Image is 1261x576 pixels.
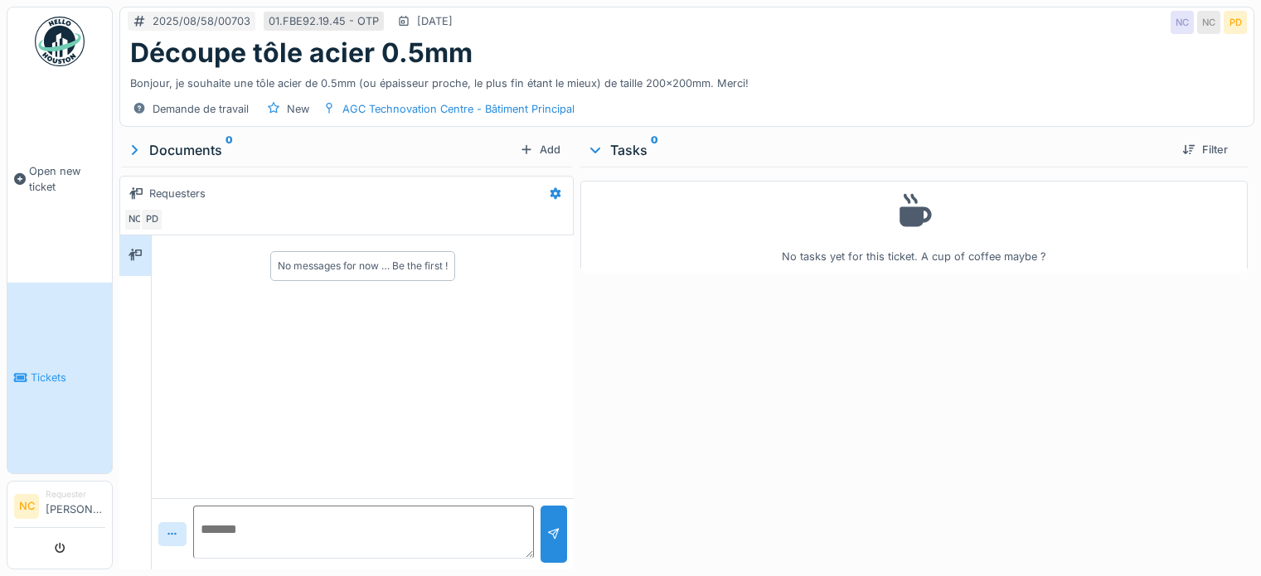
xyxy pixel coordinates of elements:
div: PD [140,208,163,231]
div: AGC Technovation Centre - Bâtiment Principal [342,101,575,117]
div: Add [513,138,567,161]
div: 2025/08/58/00703 [153,13,250,29]
div: Requesters [149,186,206,201]
a: Open new ticket [7,75,112,283]
div: NC [1171,11,1194,34]
sup: 0 [651,140,658,160]
div: Demande de travail [153,101,249,117]
div: [DATE] [417,13,453,29]
li: [PERSON_NAME] [46,488,105,524]
h1: Découpe tôle acier 0.5mm [130,37,473,69]
div: Tasks [587,140,1169,160]
div: Filter [1176,138,1234,161]
a: Tickets [7,283,112,474]
span: Open new ticket [29,163,105,195]
div: NC [124,208,147,231]
div: No tasks yet for this ticket. A cup of coffee maybe ? [591,188,1237,265]
div: NC [1197,11,1220,34]
div: New [287,101,309,117]
div: Requester [46,488,105,501]
sup: 0 [226,140,233,160]
img: Badge_color-CXgf-gQk.svg [35,17,85,66]
div: Documents [126,140,513,160]
li: NC [14,494,39,519]
div: No messages for now … Be the first ! [278,259,448,273]
a: NC Requester[PERSON_NAME] [14,488,105,528]
span: Tickets [31,370,105,385]
div: Bonjour, je souhaite une tôle acier de 0.5mm (ou épaisseur proche, le plus fin étant le mieux) de... [130,69,1244,91]
div: 01.FBE92.19.45 - OTP [269,13,379,29]
div: PD [1224,11,1247,34]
